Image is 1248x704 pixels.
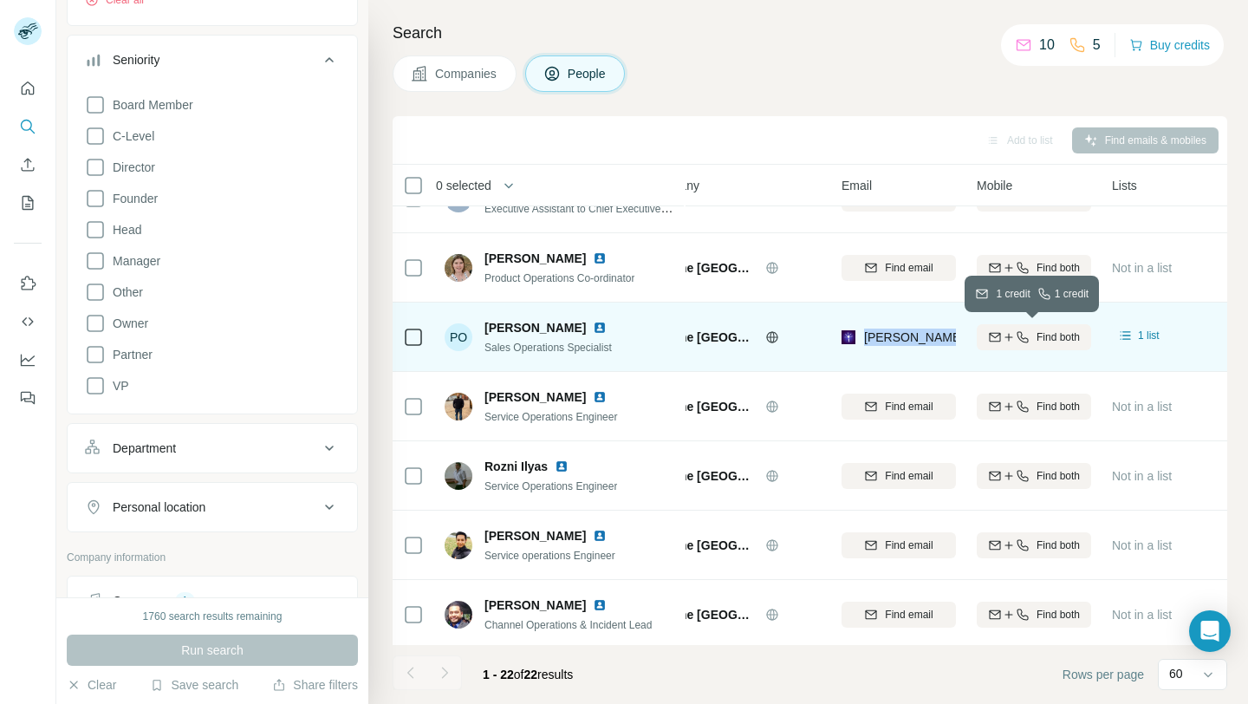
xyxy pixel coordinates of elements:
[977,463,1091,489] button: Find both
[593,598,607,612] img: LinkedIn logo
[670,467,757,485] span: One [GEOGRAPHIC_DATA]
[484,619,652,631] span: Channel Operations & Incident Lead
[977,177,1012,194] span: Mobile
[842,532,956,558] button: Find email
[842,602,956,628] button: Find email
[670,606,757,623] span: One [GEOGRAPHIC_DATA]
[14,268,42,299] button: Use Surfe on LinkedIn
[445,254,472,282] img: Avatar
[1112,400,1172,414] span: Not in a list
[1112,538,1172,552] span: Not in a list
[68,580,357,629] button: Company1
[272,676,358,694] button: Share filters
[113,440,176,457] div: Department
[885,607,933,623] span: Find email
[106,284,143,301] span: Other
[483,668,514,681] span: 1 - 22
[1138,328,1160,343] span: 1 list
[593,390,607,404] img: LinkedIn logo
[524,668,538,681] span: 22
[885,260,933,276] span: Find email
[106,96,193,114] span: Board Member
[14,306,42,337] button: Use Surfe API
[1037,607,1080,623] span: Find both
[1169,665,1183,682] p: 60
[435,65,498,82] span: Companies
[977,394,1091,420] button: Find both
[143,609,283,624] div: 1760 search results remaining
[14,187,42,218] button: My lists
[484,458,548,475] span: Rozni Ilyas
[484,272,634,284] span: Product Operations Co-ordinator
[593,529,607,543] img: LinkedIn logo
[14,73,42,104] button: Quick start
[977,255,1091,281] button: Find both
[514,668,524,681] span: of
[885,399,933,414] span: Find email
[484,596,586,614] span: [PERSON_NAME]
[1037,538,1080,553] span: Find both
[484,550,615,562] span: Service operations Engineer
[1112,261,1172,275] span: Not in a list
[977,532,1091,558] button: Find both
[842,255,956,281] button: Find email
[484,342,612,354] span: Sales Operations Specialist
[175,593,195,609] div: 1
[14,382,42,414] button: Feedback
[484,388,586,406] span: [PERSON_NAME]
[445,462,472,490] img: Avatar
[445,393,472,420] img: Avatar
[106,221,141,238] span: Head
[1063,666,1144,683] span: Rows per page
[106,315,148,332] span: Owner
[14,149,42,180] button: Enrich CSV
[593,251,607,265] img: LinkedIn logo
[670,537,757,554] span: One [GEOGRAPHIC_DATA]
[67,550,358,565] p: Company information
[67,676,116,694] button: Clear
[1189,610,1231,652] div: Open Intercom Messenger
[670,329,757,346] span: One [GEOGRAPHIC_DATA]
[106,190,158,207] span: Founder
[670,259,757,277] span: One [GEOGRAPHIC_DATA]
[885,538,933,553] span: Find email
[106,346,153,363] span: Partner
[68,427,357,469] button: Department
[68,486,357,528] button: Personal location
[113,51,159,68] div: Seniority
[68,39,357,88] button: Seniority
[445,601,472,629] img: Avatar
[1129,33,1210,57] button: Buy credits
[106,159,155,176] span: Director
[842,329,855,346] img: provider leadmagic logo
[1112,177,1137,194] span: Lists
[445,323,472,351] div: PO
[842,177,872,194] span: Email
[484,411,617,423] span: Service Operations Engineer
[106,377,129,394] span: VP
[593,321,607,335] img: LinkedIn logo
[1037,329,1080,345] span: Find both
[14,111,42,142] button: Search
[842,463,956,489] button: Find email
[1039,35,1055,55] p: 10
[1037,468,1080,484] span: Find both
[484,250,586,267] span: [PERSON_NAME]
[885,468,933,484] span: Find email
[1112,608,1172,622] span: Not in a list
[436,177,491,194] span: 0 selected
[483,668,573,681] span: results
[1037,260,1080,276] span: Find both
[568,65,608,82] span: People
[484,201,694,215] span: Executive Assistant to Chief Executive Officer
[484,527,586,544] span: [PERSON_NAME]
[1112,469,1172,483] span: Not in a list
[1037,399,1080,414] span: Find both
[484,319,586,336] span: [PERSON_NAME]
[113,592,165,609] div: Company
[445,531,472,559] img: Avatar
[106,127,154,145] span: C-Level
[113,499,205,516] div: Personal location
[14,344,42,375] button: Dashboard
[977,602,1091,628] button: Find both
